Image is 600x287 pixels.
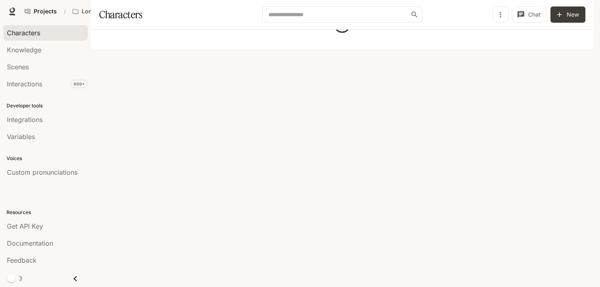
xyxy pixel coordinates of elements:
[60,7,69,16] div: /
[21,3,60,19] a: Go to projects
[99,6,142,23] h1: Characters
[82,8,113,15] p: Longbourn
[550,6,585,23] button: New
[34,8,57,15] span: Projects
[512,6,547,23] button: Chat
[69,3,125,19] button: Open workspace menu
